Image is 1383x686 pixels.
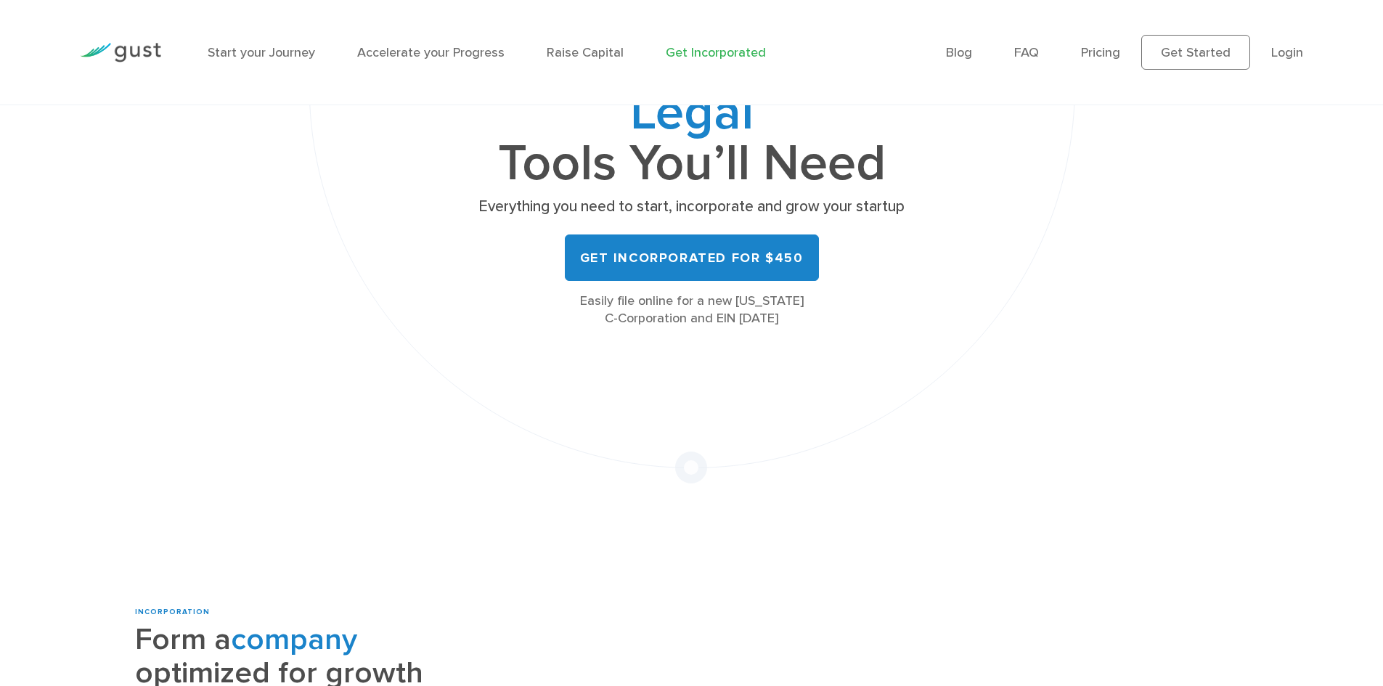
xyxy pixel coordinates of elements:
a: Start your Journey [208,45,315,60]
a: Get Incorporated [666,45,766,60]
a: Raise Capital [547,45,624,60]
a: Get Incorporated for $450 [565,234,819,281]
img: Gust Logo [80,43,161,62]
h1: All the Tools You’ll Need [474,44,910,187]
div: INCORPORATION [135,607,553,618]
a: Blog [946,45,972,60]
p: Everything you need to start, incorporate and grow your startup [474,197,910,217]
a: Login [1271,45,1303,60]
a: Accelerate your Progress [357,45,505,60]
span: company [231,621,357,658]
div: Easily file online for a new [US_STATE] C-Corporation and EIN [DATE] [474,293,910,327]
span: Legal [474,90,910,141]
a: FAQ [1014,45,1039,60]
a: Get Started [1141,35,1250,70]
a: Pricing [1081,45,1120,60]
